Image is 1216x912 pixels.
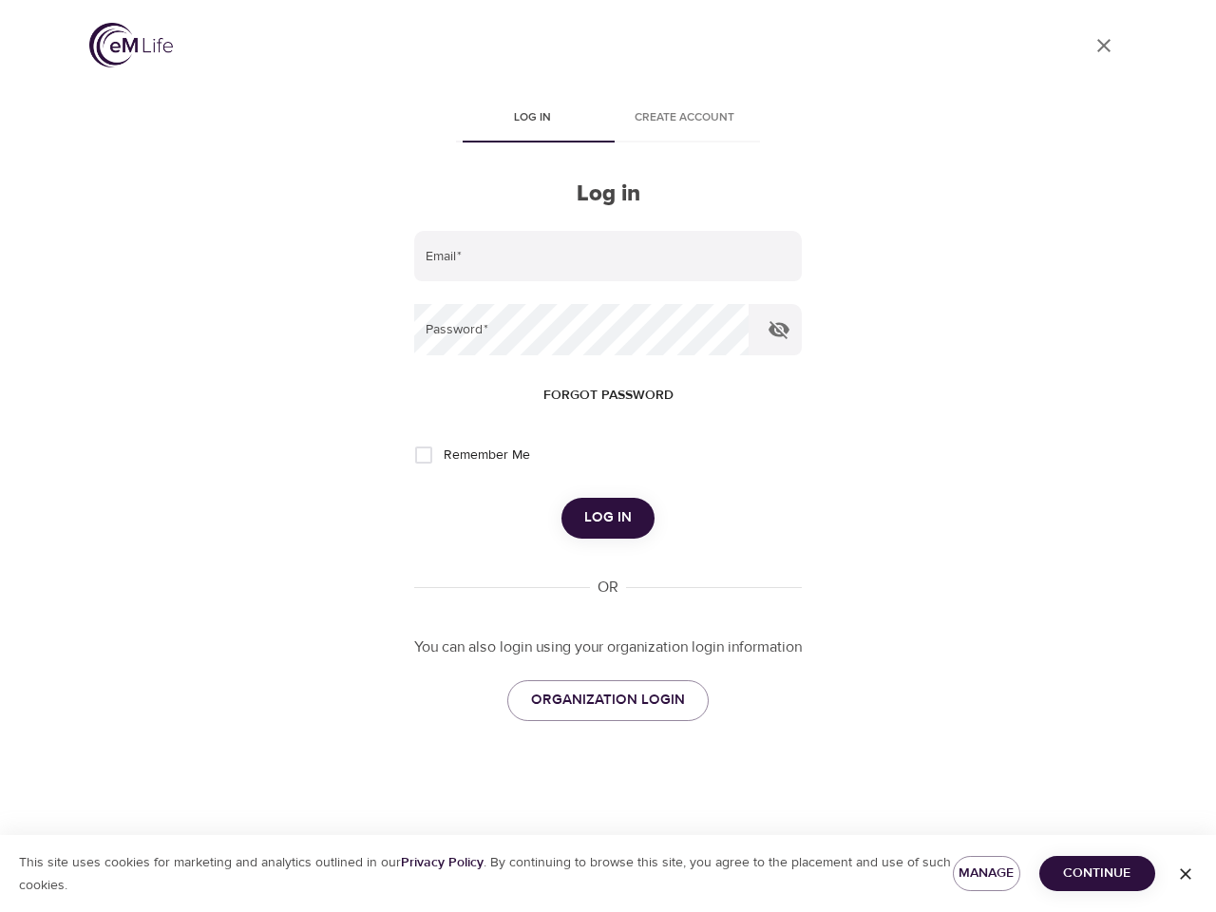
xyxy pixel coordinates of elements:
a: ORGANIZATION LOGIN [507,680,709,720]
span: Log in [584,505,632,530]
span: Forgot password [543,384,674,408]
span: Log in [467,108,597,128]
button: Continue [1039,856,1155,891]
span: Remember Me [444,446,530,465]
a: close [1081,23,1127,68]
button: Manage [953,856,1020,891]
a: Privacy Policy [401,854,484,871]
p: You can also login using your organization login information [414,636,802,658]
img: logo [89,23,173,67]
div: OR [590,577,626,598]
span: Manage [968,862,1005,885]
span: ORGANIZATION LOGIN [531,688,685,712]
button: Forgot password [536,378,681,413]
span: Create account [619,108,749,128]
span: Continue [1054,862,1140,885]
button: Log in [561,498,655,538]
h2: Log in [414,180,802,208]
div: disabled tabs example [414,97,802,142]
